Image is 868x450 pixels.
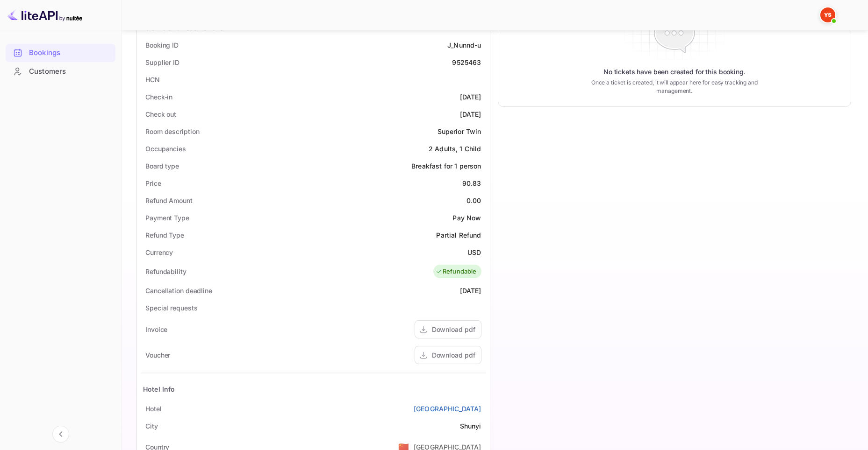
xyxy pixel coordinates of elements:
[6,63,115,80] a: Customers
[145,92,172,102] div: Check-in
[6,44,115,61] a: Bookings
[603,67,746,77] p: No tickets have been created for this booking.
[580,78,769,95] p: Once a ticket is created, it will appear here for easy tracking and management.
[429,144,481,154] div: 2 Adults, 1 Child
[145,178,161,188] div: Price
[447,40,481,50] div: J_Nunnd-u
[452,57,481,67] div: 9525463
[145,421,158,431] div: City
[29,48,111,58] div: Bookings
[29,66,111,77] div: Customers
[145,230,184,240] div: Refund Type
[145,213,189,223] div: Payment Type
[460,421,481,431] div: Shunyi
[145,267,187,276] div: Refundability
[6,44,115,62] div: Bookings
[145,161,179,171] div: Board type
[143,384,175,394] div: Hotel Info
[438,127,481,136] div: Superior Twin
[145,196,193,205] div: Refund Amount
[460,92,481,102] div: [DATE]
[145,247,173,257] div: Currency
[145,303,197,313] div: Special requests
[436,230,481,240] div: Partial Refund
[452,213,481,223] div: Pay Now
[7,7,82,22] img: LiteAPI logo
[460,286,481,295] div: [DATE]
[462,178,481,188] div: 90.83
[145,40,179,50] div: Booking ID
[432,350,475,360] div: Download pdf
[145,286,212,295] div: Cancellation deadline
[145,57,179,67] div: Supplier ID
[145,350,170,360] div: Voucher
[6,63,115,81] div: Customers
[467,247,481,257] div: USD
[820,7,835,22] img: Yandex Support
[414,404,481,414] a: [GEOGRAPHIC_DATA]
[145,404,162,414] div: Hotel
[145,324,167,334] div: Invoice
[145,75,160,84] div: HCN
[411,161,481,171] div: Breakfast for 1 person
[460,109,481,119] div: [DATE]
[145,109,176,119] div: Check out
[145,144,186,154] div: Occupancies
[52,426,69,443] button: Collapse navigation
[466,196,481,205] div: 0.00
[145,127,199,136] div: Room description
[436,267,477,276] div: Refundable
[432,324,475,334] div: Download pdf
